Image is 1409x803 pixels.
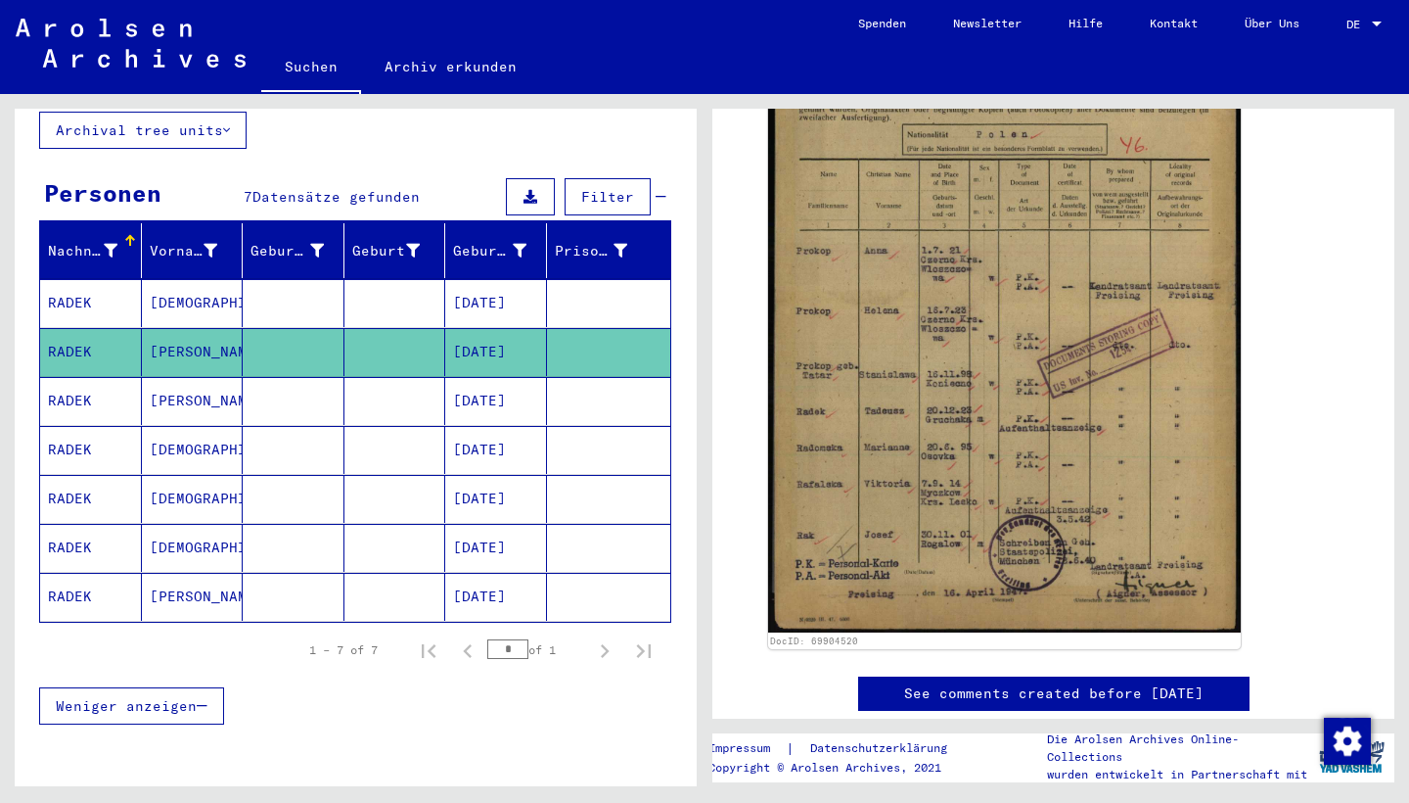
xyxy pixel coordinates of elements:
a: See comments created before [DATE] [904,684,1204,704]
span: Filter [581,188,634,206]
div: Prisoner # [555,235,653,266]
mat-cell: RADEK [40,426,142,474]
mat-cell: [PERSON_NAME] [142,573,244,621]
mat-header-cell: Prisoner # [547,223,671,278]
mat-cell: [DATE] [445,524,547,572]
p: wurden entwickelt in Partnerschaft mit [1047,766,1309,783]
img: yv_logo.png [1315,732,1388,781]
mat-cell: [DATE] [445,328,547,376]
mat-cell: RADEK [40,573,142,621]
mat-cell: [DEMOGRAPHIC_DATA] [142,524,244,572]
a: Impressum [708,738,786,759]
div: Geburt‏ [352,235,445,266]
div: 1 – 7 of 7 [309,641,378,659]
span: Weniger anzeigen [56,697,197,715]
mat-header-cell: Vorname [142,223,244,278]
img: Arolsen_neg.svg [16,19,246,68]
button: Weniger anzeigen [39,687,224,725]
mat-cell: [PERSON_NAME] [142,377,244,425]
div: | [708,738,971,759]
div: Nachname [48,235,142,266]
mat-cell: [DEMOGRAPHIC_DATA] [142,475,244,523]
div: Vorname [150,241,218,261]
mat-cell: RADEK [40,377,142,425]
button: Filter [565,178,651,215]
p: Copyright © Arolsen Archives, 2021 [708,759,971,777]
mat-cell: [DATE] [445,573,547,621]
div: Vorname [150,235,243,266]
mat-cell: RADEK [40,524,142,572]
mat-cell: RADEK [40,279,142,327]
button: Previous page [448,631,487,670]
mat-cell: [PERSON_NAME] [142,328,244,376]
span: 7 [244,188,252,206]
span: Datensätze gefunden [252,188,420,206]
button: First page [409,631,448,670]
mat-header-cell: Nachname [40,223,142,278]
div: Zustimmung ändern [1323,717,1370,764]
a: Datenschutzerklärung [795,738,971,759]
mat-cell: [DEMOGRAPHIC_DATA] [142,426,244,474]
a: Archiv erkunden [361,43,540,90]
mat-cell: [DEMOGRAPHIC_DATA] [142,279,244,327]
div: Geburt‏ [352,241,421,261]
mat-cell: [DATE] [445,279,547,327]
mat-cell: [DATE] [445,426,547,474]
mat-header-cell: Geburt‏ [344,223,446,278]
img: Zustimmung ändern [1324,718,1371,765]
mat-cell: [DATE] [445,475,547,523]
a: Suchen [261,43,361,94]
div: Geburtsdatum [453,241,526,261]
div: Prisoner # [555,241,628,261]
mat-header-cell: Geburtsname [243,223,344,278]
mat-cell: [DATE] [445,377,547,425]
span: DE [1346,18,1368,31]
div: Geburtsname [250,235,348,266]
div: Nachname [48,241,117,261]
button: Last page [624,631,663,670]
mat-cell: RADEK [40,328,142,376]
div: Geburtsname [250,241,324,261]
button: Next page [585,631,624,670]
div: of 1 [487,640,585,659]
button: Archival tree units [39,112,247,149]
div: Personen [44,175,161,211]
mat-header-cell: Geburtsdatum [445,223,547,278]
p: Die Arolsen Archives Online-Collections [1047,731,1309,766]
mat-cell: RADEK [40,475,142,523]
a: DocID: 69904520 [770,636,858,646]
div: Geburtsdatum [453,235,551,266]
